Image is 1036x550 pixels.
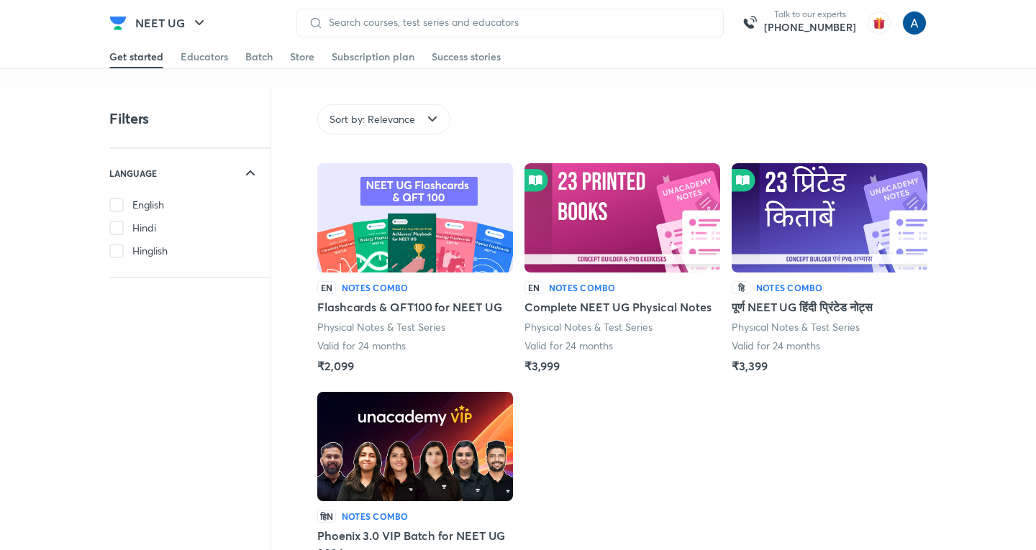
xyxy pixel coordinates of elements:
h5: Flashcards & QFT100 for NEET UG [317,298,502,316]
img: call-us [735,9,764,37]
div: Store [290,50,314,64]
a: Get started [109,45,163,68]
a: Store [290,45,314,68]
h6: Notes Combo [342,281,409,294]
p: Physical Notes & Test Series [317,320,446,334]
h6: LANGUAGE [109,166,157,180]
button: NEET UG [127,9,217,37]
span: Hindi [132,221,156,235]
img: Company Logo [109,14,127,32]
img: Batch Thumbnail [317,392,513,501]
p: Valid for 24 months [524,339,613,353]
span: English [132,198,164,212]
a: Educators [181,45,228,68]
h5: Complete NEET UG Physical Notes [524,298,712,316]
h5: ₹2,099 [317,357,354,375]
span: Sort by: Relevance [330,112,415,127]
p: EN [524,281,543,294]
p: Physical Notes & Test Series [524,320,653,334]
p: हिN [317,510,336,523]
h6: Notes Combo [342,510,409,523]
img: avatar [868,12,891,35]
span: Hinglish [132,244,168,258]
p: Valid for 24 months [732,339,820,353]
a: Success stories [432,45,501,68]
p: Valid for 24 months [317,339,406,353]
h6: Notes Combo [549,281,616,294]
p: Talk to our experts [764,9,856,20]
p: हि [732,281,750,294]
a: Subscription plan [332,45,414,68]
h5: ₹3,399 [732,357,768,375]
div: Educators [181,50,228,64]
div: Subscription plan [332,50,414,64]
img: Anees Ahmed [902,11,927,35]
h5: ₹3,999 [524,357,560,375]
input: Search courses, test series and educators [323,17,712,28]
p: Physical Notes & Test Series [732,320,860,334]
div: Success stories [432,50,501,64]
div: Batch [245,50,273,64]
a: Batch [245,45,273,68]
h4: Filters [109,109,149,128]
a: [PHONE_NUMBER] [764,20,856,35]
div: Get started [109,50,163,64]
img: Batch Thumbnail [317,163,513,272]
p: EN [317,281,336,294]
h6: Notes Combo [756,281,823,294]
h5: पूर्ण NEET UG हिंदी प्रिंटेड नोट्स [732,298,873,316]
img: Batch Thumbnail [524,163,720,272]
img: Batch Thumbnail [732,163,927,272]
